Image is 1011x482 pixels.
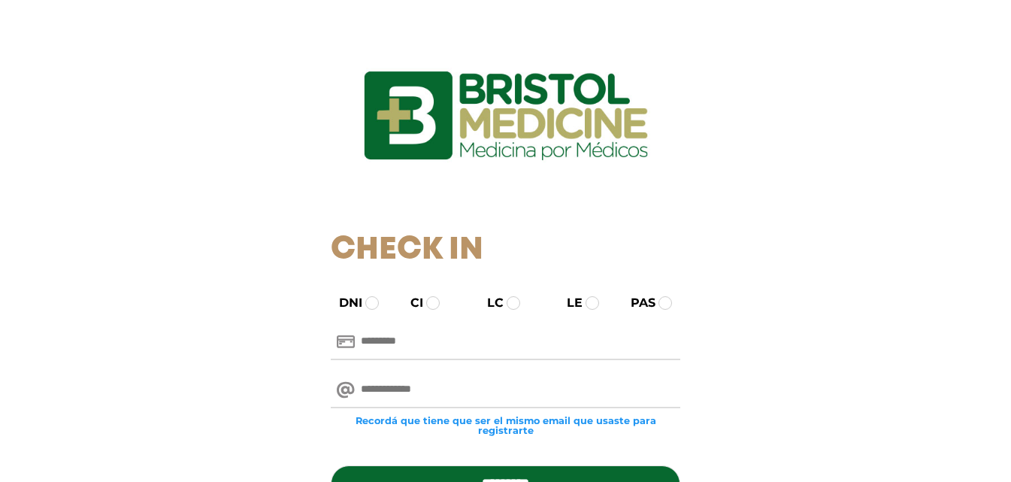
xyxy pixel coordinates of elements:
label: CI [397,294,423,312]
label: PAS [617,294,655,312]
h1: Check In [331,232,680,269]
small: Recordá que tiene que ser el mismo email que usaste para registrarte [331,416,680,435]
img: logo_ingresarbristol.jpg [303,18,709,214]
label: LE [553,294,583,312]
label: DNI [325,294,362,312]
label: LC [474,294,504,312]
